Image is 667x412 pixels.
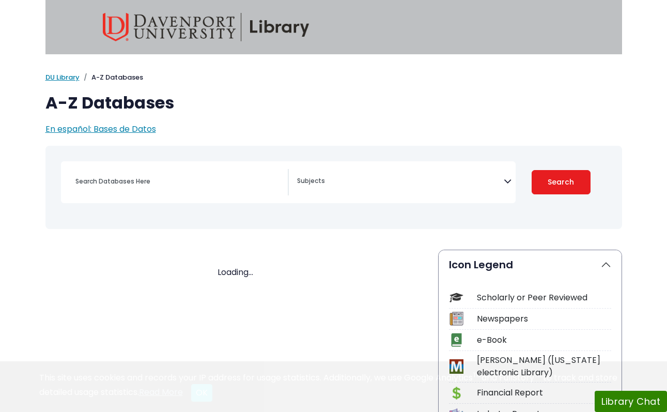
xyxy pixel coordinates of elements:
div: [PERSON_NAME] ([US_STATE] electronic Library) [477,354,611,379]
div: Newspapers [477,313,611,325]
button: Library Chat [595,391,667,412]
input: Search database by title or keyword [69,174,288,189]
img: Icon e-Book [449,333,463,347]
img: Icon Newspapers [449,312,463,326]
img: Davenport University Library [103,13,309,41]
div: Scholarly or Peer Reviewed [477,292,611,304]
nav: Search filters [45,146,622,229]
textarea: Search [297,178,504,186]
div: This site uses cookies and records your IP address for usage statistics. Additionally, we use Goo... [39,372,628,402]
div: e-Book [477,334,611,346]
img: Icon MeL (Michigan electronic Library) [449,359,463,373]
sup: TM [473,371,482,379]
button: Icon Legend [439,250,622,279]
nav: breadcrumb [45,72,622,83]
button: Close [191,384,212,402]
img: Icon Scholarly or Peer Reviewed [449,291,463,304]
sup: TM [534,371,543,379]
h1: A-Z Databases [45,93,622,113]
div: Loading... [45,266,426,279]
button: Submit for Search Results [532,170,591,194]
a: Read More [139,386,183,398]
a: En español: Bases de Datos [45,123,156,135]
li: A-Z Databases [80,72,143,83]
a: DU Library [45,72,80,82]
